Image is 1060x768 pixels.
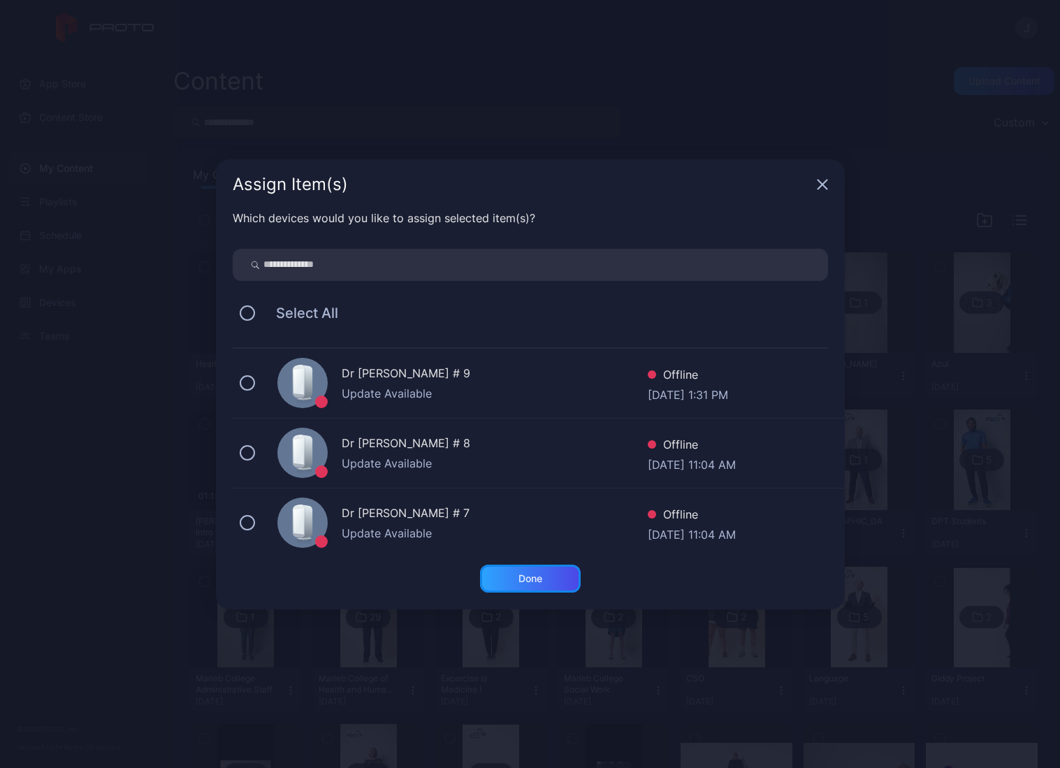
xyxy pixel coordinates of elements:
[480,565,581,593] button: Done
[233,210,828,226] div: Which devices would you like to assign selected item(s)?
[342,435,648,455] div: Dr [PERSON_NAME] # 8
[342,365,648,385] div: Dr [PERSON_NAME] # 9
[342,385,648,402] div: Update Available
[233,176,811,193] div: Assign Item(s)
[648,366,728,386] div: Offline
[648,386,728,400] div: [DATE] 1:31 PM
[648,526,736,540] div: [DATE] 11:04 AM
[342,505,648,525] div: Dr [PERSON_NAME] # 7
[648,436,736,456] div: Offline
[648,506,736,526] div: Offline
[342,525,648,542] div: Update Available
[262,305,338,321] span: Select All
[648,456,736,470] div: [DATE] 11:04 AM
[342,455,648,472] div: Update Available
